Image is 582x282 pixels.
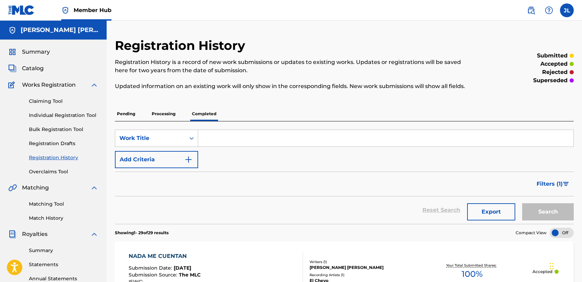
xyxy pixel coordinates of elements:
div: Work Title [119,134,181,142]
span: [DATE] [174,265,191,271]
img: Top Rightsholder [61,6,69,14]
img: Summary [8,48,17,56]
span: Royalties [22,230,47,238]
span: Matching [22,184,49,192]
button: Filters (1) [532,175,574,193]
a: Match History [29,215,98,222]
img: Catalog [8,64,17,73]
a: Individual Registration Tool [29,112,98,119]
a: Claiming Tool [29,98,98,105]
a: Registration History [29,154,98,161]
div: NADA ME CUENTAN [129,252,201,260]
span: Submission Date : [129,265,174,271]
img: Accounts [8,26,17,34]
img: expand [90,230,98,238]
span: Summary [22,48,50,56]
a: CatalogCatalog [8,64,44,73]
img: MLC Logo [8,5,35,15]
p: superseded [533,76,568,85]
div: [PERSON_NAME] [PERSON_NAME] [310,264,412,271]
img: Works Registration [8,81,17,89]
span: Works Registration [22,81,76,89]
img: expand [90,81,98,89]
button: Export [467,203,515,220]
span: Submission Source : [129,272,179,278]
a: Summary [29,247,98,254]
div: Arrastrar [550,256,554,276]
div: Recording Artists ( 1 ) [310,272,412,278]
p: Processing [150,107,177,121]
div: Help [542,3,556,17]
h2: Registration History [115,38,249,53]
p: Pending [115,107,137,121]
span: 100 % [462,268,483,280]
p: submitted [537,52,568,60]
img: 9d2ae6d4665cec9f34b9.svg [184,155,193,164]
p: accepted [540,60,568,68]
span: Compact View [516,230,547,236]
img: Matching [8,184,17,192]
div: User Menu [560,3,574,17]
img: help [545,6,553,14]
div: Writers ( 1 ) [310,259,412,264]
form: Search Form [115,130,574,224]
img: expand [90,184,98,192]
span: The MLC [179,272,201,278]
a: Bulk Registration Tool [29,126,98,133]
button: Add Criteria [115,151,198,168]
p: Accepted [532,269,552,275]
span: Catalog [22,64,44,73]
div: Widget de chat [548,249,582,282]
p: Your Total Submitted Shares: [446,263,498,268]
p: Showing 1 - 29 of 29 results [115,230,169,236]
a: Statements [29,261,98,268]
p: Completed [190,107,218,121]
h5: Jose Alfredo Lopez Alfredo [21,26,98,34]
span: Filters ( 1 ) [537,180,563,188]
a: Matching Tool [29,200,98,208]
img: search [527,6,535,14]
iframe: Chat Widget [548,249,582,282]
iframe: Resource Center [563,181,582,237]
a: Registration Drafts [29,140,98,147]
a: Public Search [524,3,538,17]
p: rejected [542,68,568,76]
p: Updated information on an existing work will only show in the corresponding fields. New work subm... [115,82,468,90]
a: SummarySummary [8,48,50,56]
span: Member Hub [74,6,111,14]
a: Overclaims Tool [29,168,98,175]
img: Royalties [8,230,17,238]
p: Registration History is a record of new work submissions or updates to existing works. Updates or... [115,58,468,75]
